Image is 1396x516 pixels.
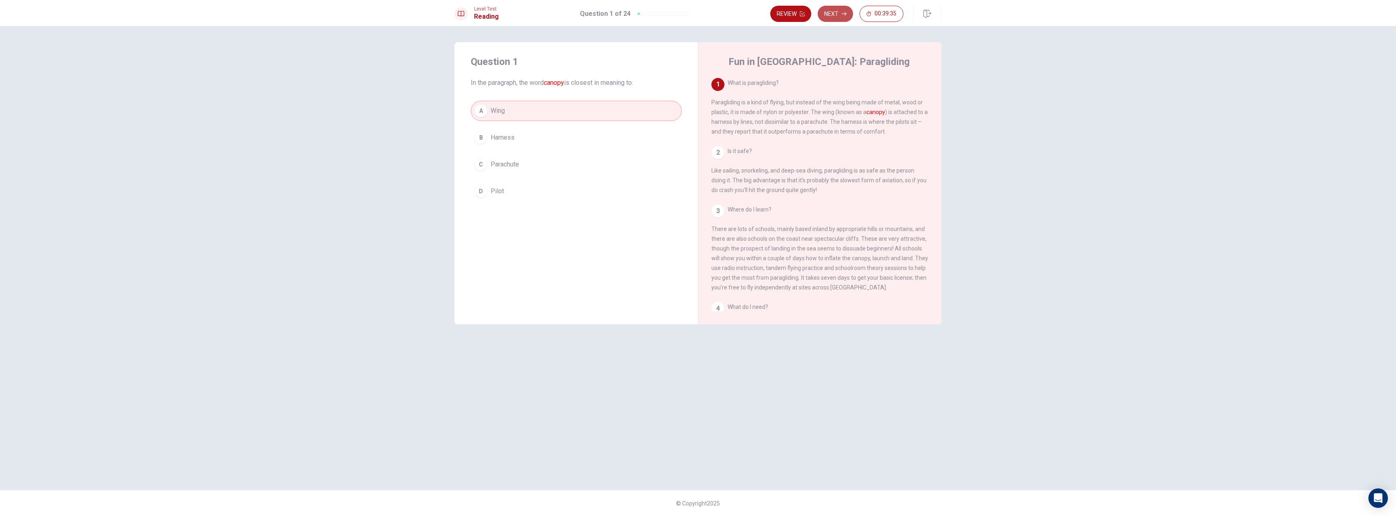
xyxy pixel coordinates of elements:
[711,148,926,193] span: Is it safe? Like sailing, snorkeling, and deep-sea diving, paragliding is as safe as the person d...
[474,12,499,22] h1: Reading
[474,104,487,117] div: A
[860,6,903,22] button: 00:39:35
[491,106,505,116] span: Wing
[474,131,487,144] div: B
[471,154,682,175] button: CParachute
[471,101,682,121] button: AWing
[711,205,724,218] div: 3
[474,158,487,171] div: C
[474,185,487,198] div: D
[875,11,896,17] span: 00:39:35
[544,79,564,86] font: canopy
[711,206,928,291] span: Where do I learn? There are lots of schools, mainly based inland by appropriate hills or mountain...
[770,6,811,22] button: Review
[1368,488,1388,508] div: Open Intercom Messenger
[676,500,720,507] span: © Copyright 2025
[471,55,682,68] h4: Question 1
[491,186,504,196] span: Pilot
[711,146,724,159] div: 2
[471,127,682,148] button: BHarness
[711,78,724,91] div: 1
[491,160,519,169] span: Parachute
[711,302,724,315] div: 4
[471,78,682,88] span: In the paragraph, the word is closest in meaning to:
[580,9,631,19] h1: Question 1 of 24
[491,133,515,142] span: Harness
[866,109,885,115] font: canopy
[818,6,853,22] button: Next
[474,6,499,12] span: Level Test
[728,55,910,68] h4: Fun in [GEOGRAPHIC_DATA]: Paragliding
[471,181,682,201] button: DPilot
